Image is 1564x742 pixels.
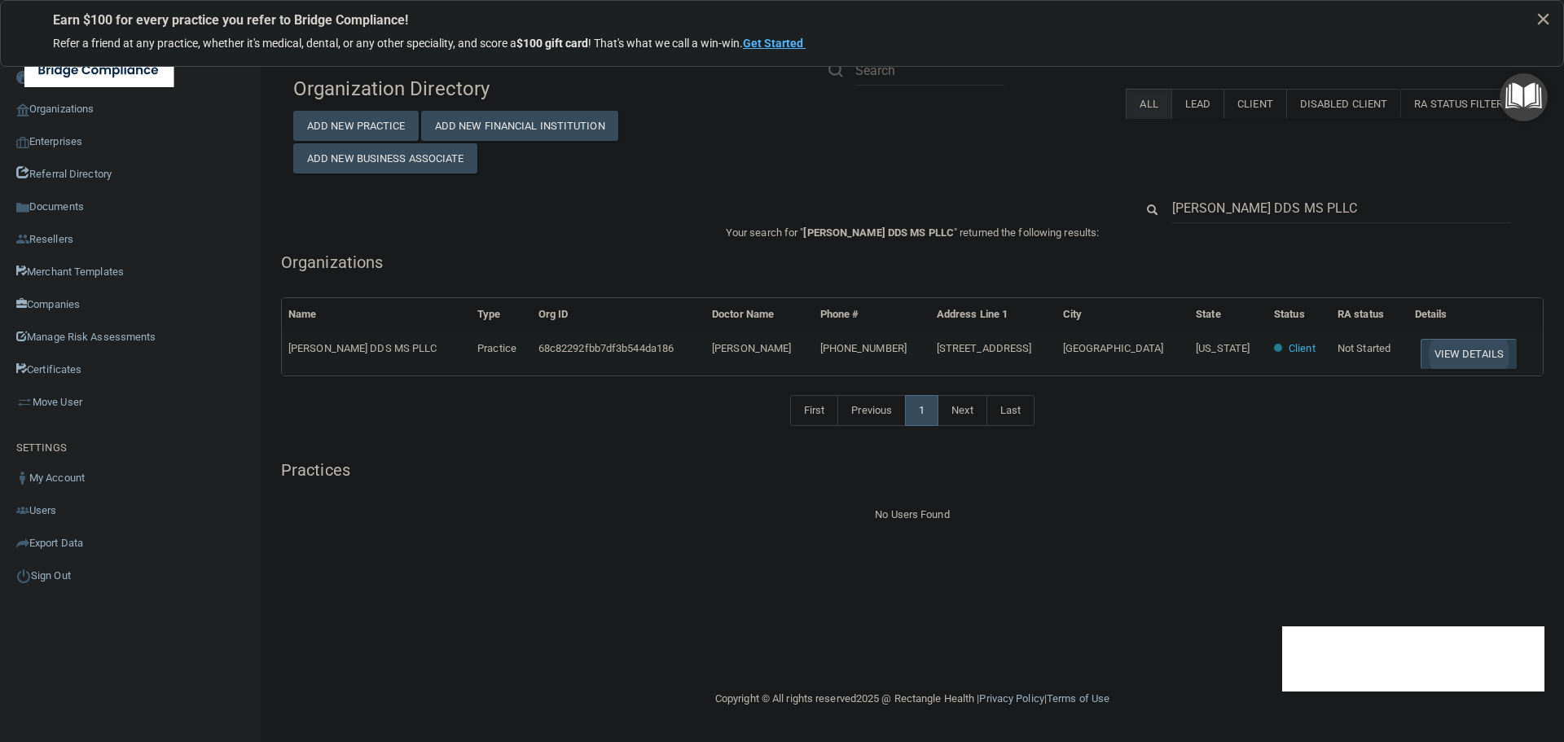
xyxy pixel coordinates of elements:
[1500,73,1548,121] button: Open Resource Center
[1267,298,1331,331] th: Status
[24,54,174,87] img: bridge_compliance_login_screen.278c3ca4.svg
[16,233,29,246] img: ic_reseller.de258add.png
[516,37,588,50] strong: $100 gift card
[293,143,477,173] button: Add New Business Associate
[743,37,803,50] strong: Get Started
[281,461,1544,479] h5: Practices
[53,12,1511,28] p: Earn $100 for every practice you refer to Bridge Compliance!
[16,103,29,116] img: organization-icon.f8decf85.png
[53,37,516,50] span: Refer a friend at any practice, whether it's medical, dental, or any other speciality, and score a
[16,504,29,517] img: icon-users.e205127d.png
[1196,342,1250,354] span: [US_STATE]
[16,569,31,583] img: ic_power_dark.7ecde6b1.png
[1421,339,1517,369] button: View Details
[16,438,67,458] label: SETTINGS
[937,342,1032,354] span: [STREET_ADDRESS]
[288,342,437,354] span: [PERSON_NAME] DDS MS PLLC
[16,137,29,148] img: enterprise.0d942306.png
[1414,98,1518,110] span: RA Status Filter
[1189,298,1267,331] th: State
[930,298,1057,331] th: Address Line 1
[588,37,743,50] span: ! That's what we call a win-win.
[743,37,806,50] a: Get Started
[281,253,1544,271] h5: Organizations
[803,226,954,239] span: [PERSON_NAME] DDS MS PLLC
[281,223,1544,243] p: Your search for " " returned the following results:
[1126,89,1171,119] label: All
[938,395,986,426] a: Next
[293,111,419,141] button: Add New Practice
[1063,342,1164,354] span: [GEOGRAPHIC_DATA]
[1286,89,1401,119] label: Disabled Client
[16,201,29,214] img: icon-documents.8dae5593.png
[1282,626,1544,692] iframe: Drift Widget Chat Controller
[16,472,29,485] img: ic_user_dark.df1a06c3.png
[979,692,1043,705] a: Privacy Policy
[281,505,1544,525] div: No Users Found
[1535,6,1551,32] button: Close
[538,342,674,354] span: 68c82292fbb7df3b544da186
[471,298,532,331] th: Type
[712,342,791,354] span: [PERSON_NAME]
[615,673,1210,725] div: Copyright © All rights reserved 2025 @ Rectangle Health | |
[1289,339,1316,358] p: Client
[16,394,33,411] img: briefcase.64adab9b.png
[855,55,1004,86] input: Search
[905,395,938,426] a: 1
[1224,89,1286,119] label: Client
[1331,298,1408,331] th: RA status
[814,298,930,331] th: Phone #
[282,298,471,331] th: Name
[1172,193,1511,223] input: Search
[1338,342,1390,354] span: Not Started
[986,395,1035,426] a: Last
[532,298,705,331] th: Org ID
[837,395,906,426] a: Previous
[421,111,618,141] button: Add New Financial Institution
[1408,298,1543,331] th: Details
[790,395,839,426] a: First
[1047,692,1109,705] a: Terms of Use
[705,298,814,331] th: Doctor Name
[1171,89,1224,119] label: Lead
[16,537,29,550] img: icon-export.b9366987.png
[828,63,843,77] img: ic-search.3b580494.png
[1057,298,1189,331] th: City
[820,342,907,354] span: [PHONE_NUMBER]
[477,342,516,354] span: Practice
